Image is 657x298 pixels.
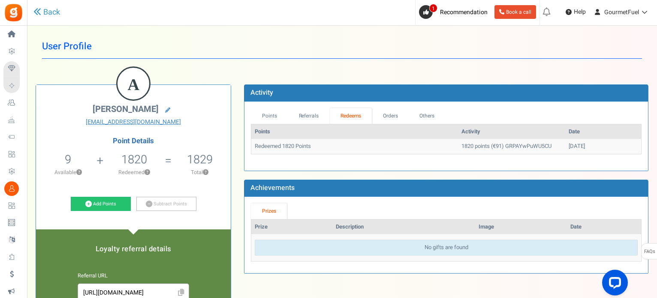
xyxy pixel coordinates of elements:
[251,124,458,139] th: Points
[565,124,641,139] th: Date
[40,169,96,176] p: Available
[145,170,150,175] button: ?
[42,34,642,59] h1: User Profile
[173,169,226,176] p: Total
[562,5,589,19] a: Help
[78,273,189,279] h6: Referral URL
[288,108,330,124] a: Referrals
[644,244,655,260] span: FAQs
[93,103,159,115] span: [PERSON_NAME]
[572,8,586,16] span: Help
[255,240,638,256] div: No gifts are found
[250,183,295,193] b: Achievements
[458,139,565,154] td: 1820 points (€91) GRPAYwPuWU5CU
[36,137,231,145] h4: Point Details
[45,245,222,253] h5: Loyalty referral details
[494,5,536,19] a: Book a call
[429,4,437,12] span: 1
[250,87,273,98] b: Activity
[187,153,213,166] h5: 1829
[372,108,409,124] a: Orders
[567,220,641,235] th: Date
[251,139,458,154] td: Redeemed 1820 Points
[475,220,567,235] th: Image
[136,197,196,211] a: Subtract Points
[604,8,639,17] span: GourmetFuel
[565,139,641,154] td: [DATE]
[118,68,149,101] figcaption: A
[4,3,23,22] img: Gratisfaction
[71,197,131,211] a: Add Points
[409,108,446,124] a: Others
[440,8,488,17] span: Recommendation
[251,220,332,235] th: Prize
[251,108,288,124] a: Points
[104,169,164,176] p: Redeemed
[251,203,287,219] a: Prizes
[203,170,208,175] button: ?
[419,5,491,19] a: 1 Recommendation
[121,153,147,166] h5: 1820
[332,220,475,235] th: Description
[458,124,565,139] th: Activity
[42,118,224,126] a: [EMAIL_ADDRESS][DOMAIN_NAME]
[65,151,71,168] span: 9
[330,108,372,124] a: Redeems
[76,170,82,175] button: ?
